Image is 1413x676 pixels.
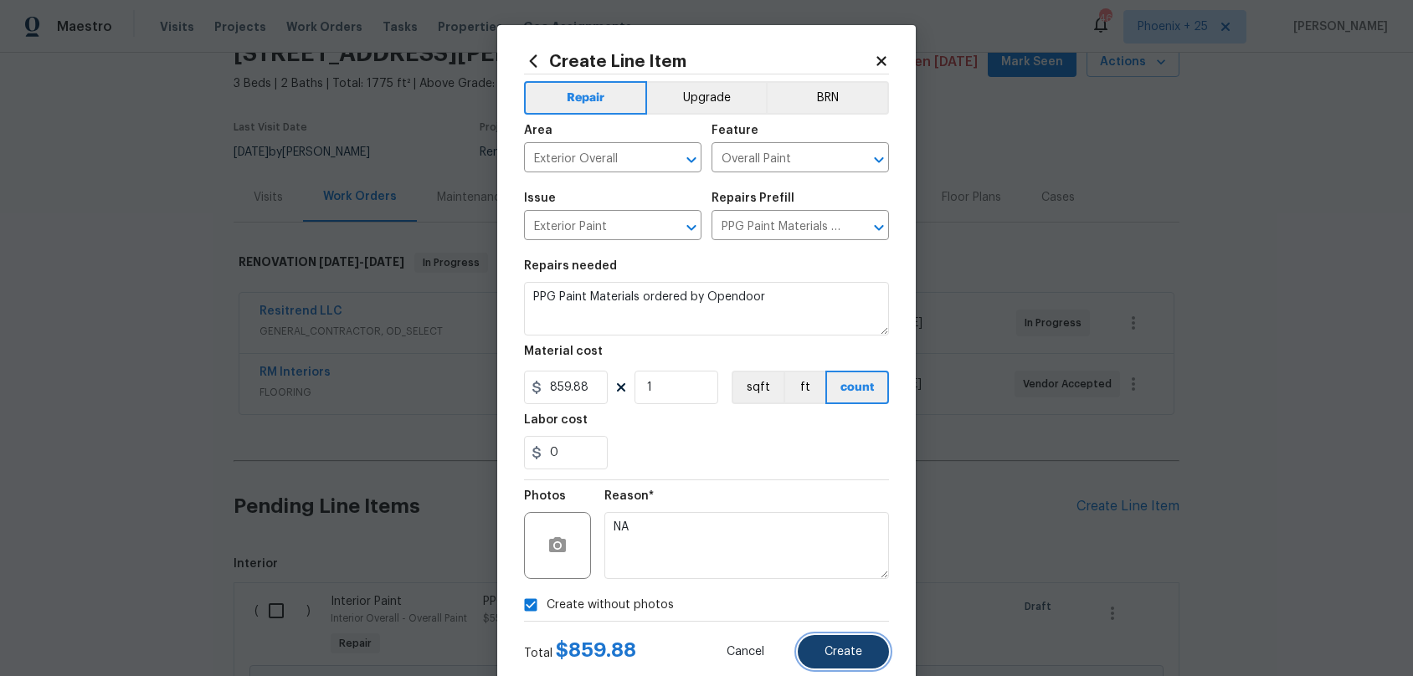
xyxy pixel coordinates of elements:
[727,646,764,658] span: Cancel
[524,81,647,115] button: Repair
[784,371,825,404] button: ft
[712,192,794,204] h5: Repairs Prefill
[556,640,636,660] span: $ 859.88
[524,192,556,204] h5: Issue
[867,216,891,239] button: Open
[680,216,703,239] button: Open
[766,81,889,115] button: BRN
[524,125,552,136] h5: Area
[604,490,654,502] h5: Reason*
[825,371,889,404] button: count
[867,148,891,172] button: Open
[524,642,636,662] div: Total
[524,260,617,272] h5: Repairs needed
[798,635,889,668] button: Create
[547,597,674,614] span: Create without photos
[647,81,767,115] button: Upgrade
[524,490,566,502] h5: Photos
[732,371,784,404] button: sqft
[524,52,874,70] h2: Create Line Item
[700,635,791,668] button: Cancel
[680,148,703,172] button: Open
[524,346,603,357] h5: Material cost
[524,414,588,426] h5: Labor cost
[604,512,889,579] textarea: NA
[524,282,889,335] textarea: PPG Paint Materials ordered by Opendoor
[825,646,862,658] span: Create
[712,125,758,136] h5: Feature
